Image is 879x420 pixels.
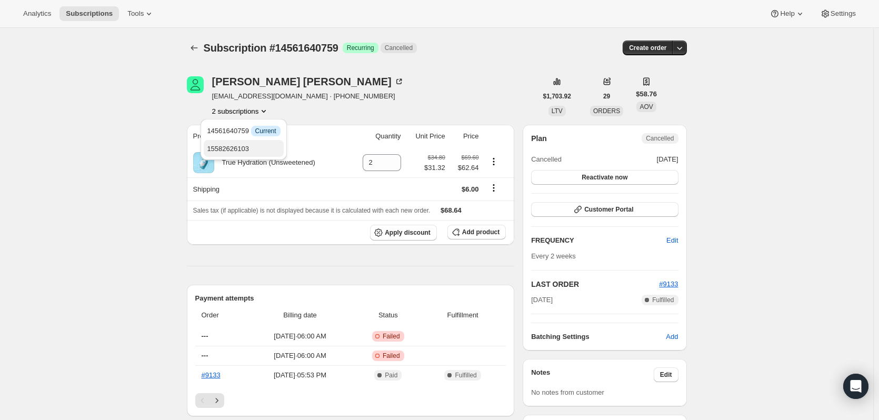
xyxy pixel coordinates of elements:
[654,367,678,382] button: Edit
[255,127,276,135] span: Current
[537,89,577,104] button: $1,703.92
[187,125,349,148] th: Product
[531,235,666,246] h2: FREQUENCY
[666,235,678,246] span: Edit
[424,163,445,173] span: $31.32
[187,177,349,201] th: Shipping
[370,225,437,241] button: Apply discount
[461,154,478,161] small: $69.60
[202,332,208,340] span: ---
[636,89,657,99] span: $58.76
[763,6,811,21] button: Help
[448,125,482,148] th: Price
[831,9,856,18] span: Settings
[780,9,794,18] span: Help
[531,202,678,217] button: Customer Portal
[660,371,672,379] span: Edit
[187,76,204,93] span: Lori Villanueva
[531,388,604,396] span: No notes from customer
[193,152,214,173] img: product img
[531,154,562,165] span: Cancelled
[249,331,350,342] span: [DATE] · 06:00 AM
[531,133,547,144] h2: Plan
[383,352,400,360] span: Failed
[202,352,208,359] span: ---
[657,154,678,165] span: [DATE]
[249,351,350,361] span: [DATE] · 06:00 AM
[249,370,350,381] span: [DATE] · 05:53 PM
[121,6,161,21] button: Tools
[207,127,280,135] span: 14561640759
[531,332,666,342] h6: Batching Settings
[623,41,673,55] button: Create order
[426,310,500,321] span: Fulfillment
[652,296,674,304] span: Fulfilled
[207,145,249,153] span: 15582626103
[204,122,283,139] button: 14561640759 InfoCurrent
[347,44,374,52] span: Recurring
[202,371,221,379] a: #9133
[485,182,502,194] button: Shipping actions
[447,225,506,239] button: Add product
[659,279,678,289] button: #9133
[814,6,862,21] button: Settings
[441,206,462,214] span: $68.64
[531,295,553,305] span: [DATE]
[383,332,400,341] span: Failed
[485,156,502,167] button: Product actions
[843,374,868,399] div: Open Intercom Messenger
[385,228,431,237] span: Apply discount
[249,310,350,321] span: Billing date
[209,393,224,408] button: Next
[204,42,338,54] span: Subscription #14561640759
[23,9,51,18] span: Analytics
[659,280,678,288] a: #9133
[212,106,269,116] button: Product actions
[193,207,431,214] span: Sales tax (if applicable) is not displayed because it is calculated with each new order.
[531,170,678,185] button: Reactivate now
[660,232,684,249] button: Edit
[349,125,404,148] th: Quantity
[357,310,420,321] span: Status
[212,76,404,87] div: [PERSON_NAME] [PERSON_NAME]
[385,371,397,379] span: Paid
[660,328,684,345] button: Add
[385,44,413,52] span: Cancelled
[462,185,479,193] span: $6.00
[204,140,283,157] button: 15582626103
[187,41,202,55] button: Subscriptions
[552,107,563,115] span: LTV
[603,92,610,101] span: 29
[452,163,479,173] span: $62.64
[195,293,506,304] h2: Payment attempts
[212,91,404,102] span: [EMAIL_ADDRESS][DOMAIN_NAME] · [PHONE_NUMBER]
[640,103,653,111] span: AOV
[404,125,448,148] th: Unit Price
[59,6,119,21] button: Subscriptions
[462,228,500,236] span: Add product
[584,205,633,214] span: Customer Portal
[428,154,445,161] small: $34.80
[582,173,627,182] span: Reactivate now
[455,371,476,379] span: Fulfilled
[666,332,678,342] span: Add
[629,44,666,52] span: Create order
[127,9,144,18] span: Tools
[646,134,674,143] span: Cancelled
[531,367,654,382] h3: Notes
[17,6,57,21] button: Analytics
[66,9,113,18] span: Subscriptions
[195,304,247,327] th: Order
[593,107,620,115] span: ORDERS
[195,393,506,408] nav: Pagination
[531,252,576,260] span: Every 2 weeks
[597,89,616,104] button: 29
[531,279,659,289] h2: LAST ORDER
[543,92,571,101] span: $1,703.92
